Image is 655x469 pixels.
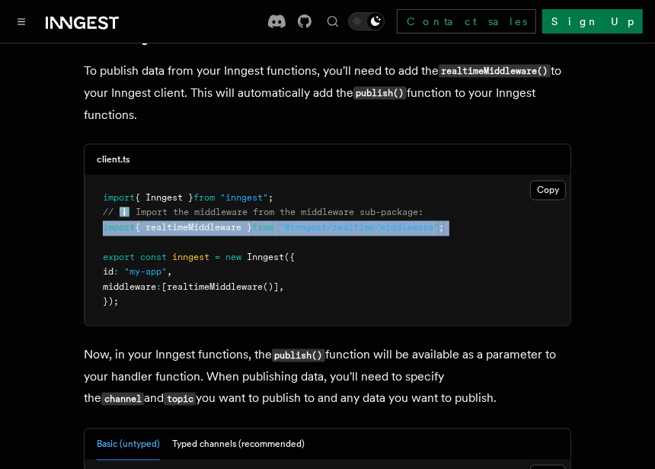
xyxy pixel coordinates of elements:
button: Copy [530,181,566,201]
code: topic [164,393,196,406]
span: ({ [284,252,295,263]
span: = [215,252,220,263]
span: { Inngest } [135,193,193,204]
button: Basic (untyped) [97,429,160,461]
span: import [103,193,135,204]
span: "inngest" [220,193,268,204]
span: id [103,267,113,278]
span: // ℹ️ Import the middleware from the middleware sub-package: [103,207,423,218]
button: Toggle navigation [12,12,30,31]
span: const [140,252,167,263]
span: Inngest [247,252,284,263]
h3: client.ts [97,154,130,166]
span: ; [439,223,444,233]
span: ()] [263,282,279,293]
code: publish() [353,87,407,100]
code: publish() [272,349,325,362]
a: Contact sales [397,9,536,34]
button: Typed channels (recommended) [172,429,305,461]
span: : [156,282,161,293]
span: middleware [103,282,156,293]
span: new [225,252,241,263]
p: To publish data from your Inngest functions, you'll need to add the to your Inngest client. This ... [84,60,571,126]
span: [ [161,282,167,293]
span: "my-app" [124,267,167,278]
p: Now, in your Inngest functions, the function will be available as a parameter to your handler fun... [84,345,571,410]
span: "@inngest/realtime/middleware" [279,223,439,233]
span: { realtimeMiddleware } [135,223,252,233]
span: }); [103,297,119,307]
span: realtimeMiddleware [167,282,263,293]
code: realtimeMiddleware() [439,65,551,78]
span: from [193,193,215,204]
span: , [279,282,284,293]
span: export [103,252,135,263]
span: import [103,223,135,233]
span: inngest [172,252,209,263]
button: Find something... [324,12,342,31]
span: : [113,267,119,278]
span: from [252,223,273,233]
button: Toggle dark mode [348,12,385,31]
span: ; [268,193,273,204]
code: channel [101,393,144,406]
a: Sign Up [542,9,643,34]
span: , [167,267,172,278]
